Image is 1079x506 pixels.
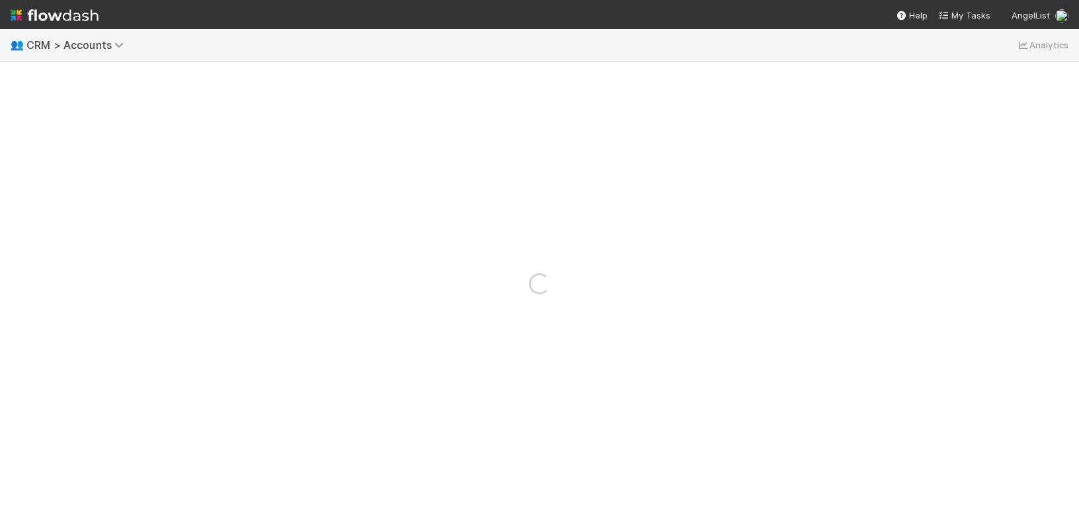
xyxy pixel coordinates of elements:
a: Analytics [1016,37,1068,53]
div: Help [896,9,928,22]
span: AngelList [1012,10,1050,21]
a: My Tasks [938,9,990,22]
img: avatar_784ea27d-2d59-4749-b480-57d513651deb.png [1055,9,1068,22]
img: logo-inverted-e16ddd16eac7371096b0.svg [11,4,99,26]
span: My Tasks [938,10,990,21]
span: 👥 [11,39,24,50]
span: CRM > Accounts [26,38,130,52]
